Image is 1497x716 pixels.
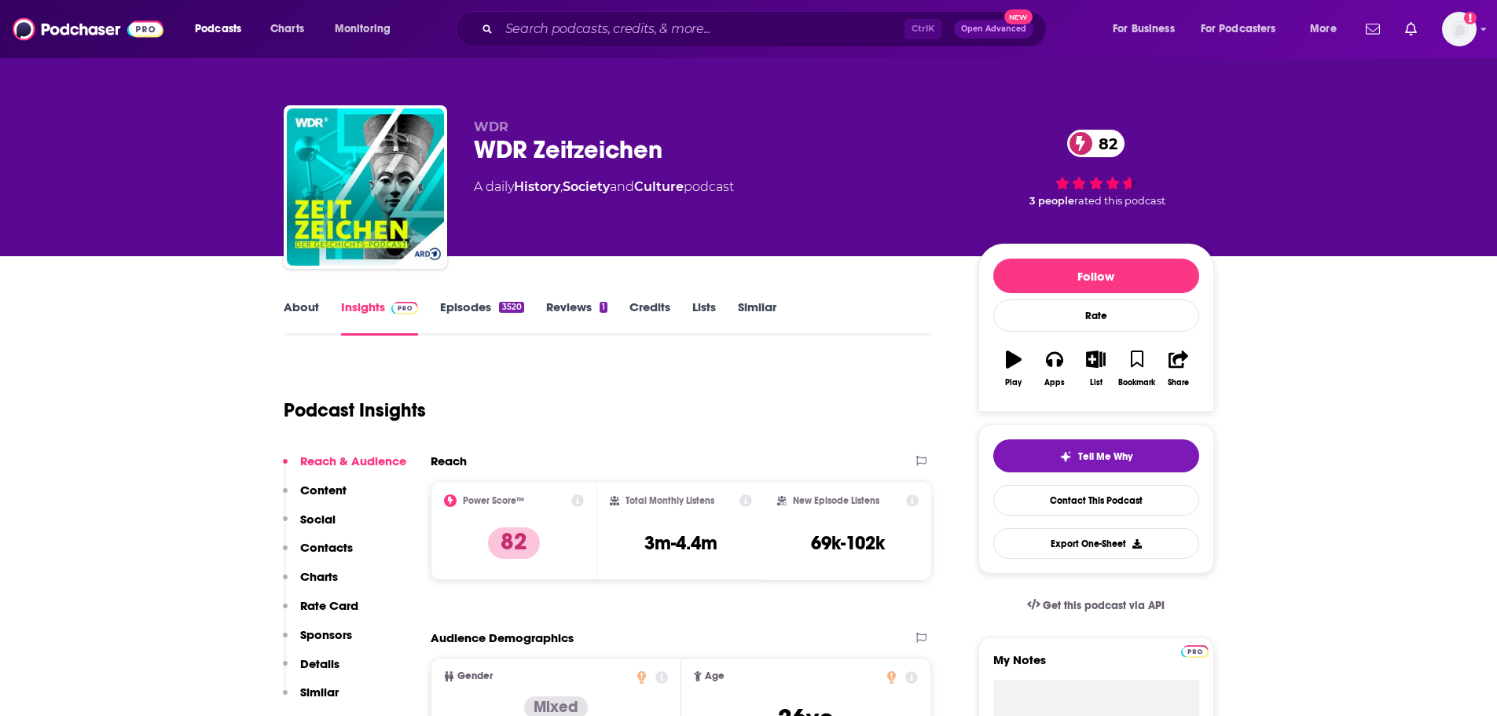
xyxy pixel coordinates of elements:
h2: Power Score™ [463,495,524,506]
a: Culture [634,179,684,194]
button: Contacts [283,540,353,569]
img: Podchaser - Follow, Share and Rate Podcasts [13,14,163,44]
span: and [610,179,634,194]
button: Social [283,512,336,541]
a: History [514,179,560,194]
span: 82 [1083,130,1125,157]
p: Reach & Audience [300,453,406,468]
span: New [1004,9,1033,24]
a: About [284,299,319,336]
span: Get this podcast via API [1043,599,1165,612]
button: Apps [1034,340,1075,397]
p: Charts [300,569,338,584]
img: tell me why sparkle [1059,450,1072,463]
span: 3 people [1029,195,1074,207]
button: tell me why sparkleTell Me Why [993,439,1199,472]
div: List [1090,378,1103,387]
button: open menu [1102,17,1194,42]
button: Charts [283,569,338,598]
div: Share [1168,378,1189,387]
button: open menu [1299,17,1356,42]
div: Search podcasts, credits, & more... [471,11,1062,47]
h3: 3m-4.4m [644,531,717,555]
h2: Total Monthly Listens [626,495,714,506]
a: Contact This Podcast [993,485,1199,516]
h2: Audience Demographics [431,630,574,645]
h3: 69k-102k [811,531,885,555]
a: Reviews1 [546,299,607,336]
button: Play [993,340,1034,397]
h1: Podcast Insights [284,398,426,422]
button: open menu [184,17,262,42]
button: Content [283,483,347,512]
div: 1 [600,302,607,313]
a: Lists [692,299,716,336]
p: Content [300,483,347,498]
p: Social [300,512,336,527]
div: 82 3 peoplerated this podcast [978,119,1214,217]
span: Charts [270,18,304,40]
span: Tell Me Why [1078,450,1132,463]
svg: Add a profile image [1464,12,1477,24]
button: Open AdvancedNew [954,20,1033,39]
a: Society [563,179,610,194]
span: Monitoring [335,18,391,40]
div: Play [1005,378,1022,387]
div: A daily podcast [474,178,734,196]
button: Show profile menu [1442,12,1477,46]
a: Pro website [1181,643,1209,658]
a: 82 [1067,130,1125,157]
a: Show notifications dropdown [1359,16,1386,42]
img: Podchaser Pro [391,302,419,314]
p: Contacts [300,540,353,555]
div: Apps [1044,378,1065,387]
button: Follow [993,259,1199,293]
p: Sponsors [300,627,352,642]
p: Rate Card [300,598,358,613]
span: rated this podcast [1074,195,1165,207]
button: Details [283,656,339,685]
button: Export One-Sheet [993,528,1199,559]
button: Similar [283,685,339,714]
span: Ctrl K [904,19,941,39]
a: Show notifications dropdown [1399,16,1423,42]
p: 82 [488,527,540,559]
span: , [560,179,563,194]
button: List [1075,340,1116,397]
span: More [1310,18,1337,40]
span: For Podcasters [1201,18,1276,40]
label: My Notes [993,652,1199,680]
span: Gender [457,671,493,681]
h2: New Episode Listens [793,495,879,506]
input: Search podcasts, credits, & more... [499,17,904,42]
button: Sponsors [283,627,352,656]
button: open menu [324,17,411,42]
a: Charts [260,17,314,42]
a: Episodes3520 [440,299,523,336]
img: WDR Zeitzeichen [287,108,444,266]
span: Open Advanced [961,25,1026,33]
button: Bookmark [1117,340,1158,397]
a: Get this podcast via API [1015,586,1178,625]
span: For Business [1113,18,1175,40]
div: 3520 [499,302,523,313]
button: Rate Card [283,598,358,627]
img: User Profile [1442,12,1477,46]
span: Age [705,671,725,681]
span: Podcasts [195,18,241,40]
button: open menu [1191,17,1299,42]
span: WDR [474,119,508,134]
button: Share [1158,340,1198,397]
img: Podchaser Pro [1181,645,1209,658]
button: Reach & Audience [283,453,406,483]
a: Credits [629,299,670,336]
div: Bookmark [1118,378,1155,387]
a: Similar [738,299,776,336]
p: Similar [300,685,339,699]
div: Rate [993,299,1199,332]
h2: Reach [431,453,467,468]
span: Logged in as smeizlik [1442,12,1477,46]
p: Details [300,656,339,671]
